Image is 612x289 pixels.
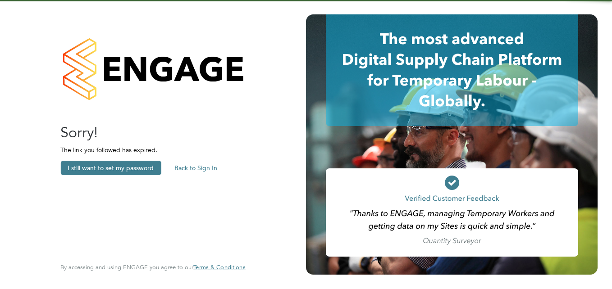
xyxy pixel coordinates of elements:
a: Terms & Conditions [193,264,245,271]
button: I still want to set my password [60,161,161,175]
span: By accessing and using ENGAGE you agree to our [60,263,245,271]
h2: Sorry! [60,123,236,142]
button: Back to Sign In [167,161,224,175]
p: The link you followed has expired. [60,146,236,154]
